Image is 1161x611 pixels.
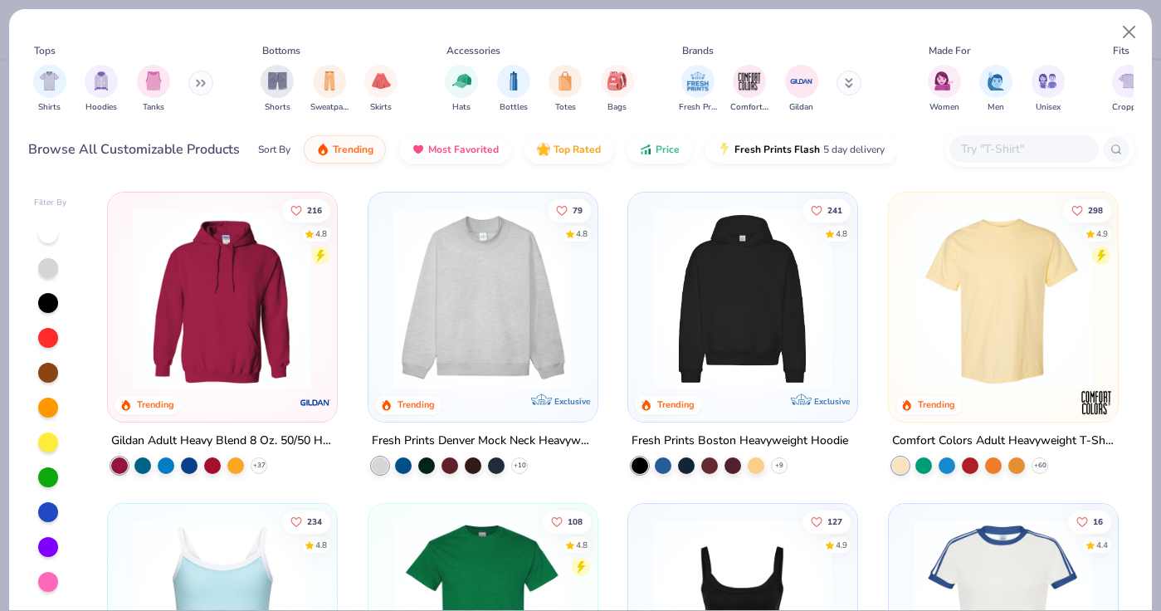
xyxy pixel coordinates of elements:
img: Comfort Colors logo [1079,385,1112,418]
span: Bottles [500,101,528,114]
button: Like [1068,510,1111,533]
span: Trending [333,143,373,156]
button: Like [282,198,330,222]
div: filter for Hoodies [85,65,118,114]
div: Made For [929,43,970,58]
button: filter button [445,65,478,114]
div: 4.8 [576,539,588,551]
span: Fresh Prints [679,101,717,114]
span: Comfort Colors [730,101,768,114]
span: 241 [827,206,842,214]
div: Filter By [34,197,67,209]
img: Fresh Prints Image [685,69,710,94]
div: filter for Women [928,65,961,114]
div: Bottoms [262,43,300,58]
div: Gildan Adult Heavy Blend 8 Oz. 50/50 Hooded Sweatshirt [111,430,334,451]
span: Most Favorited [428,143,499,156]
span: + 37 [253,460,266,470]
img: Shorts Image [268,71,287,90]
span: Men [988,101,1004,114]
div: 4.4 [1096,539,1108,551]
div: Brands [682,43,714,58]
div: Sort By [258,142,290,157]
span: Exclusive [814,395,850,406]
div: filter for Unisex [1032,65,1065,114]
img: trending.gif [316,143,329,156]
button: filter button [364,65,398,114]
button: Fresh Prints Flash5 day delivery [705,135,897,164]
img: Gildan Image [789,69,814,94]
div: Fresh Prints Denver Mock Neck Heavyweight Sweatshirt [372,430,594,451]
span: 108 [568,517,583,525]
div: 4.8 [315,539,327,551]
span: Hats [452,101,471,114]
div: filter for Totes [549,65,582,114]
img: 91acfc32-fd48-4d6b-bdad-a4c1a30ac3fc [645,209,840,389]
span: 16 [1093,517,1103,525]
div: Tops [34,43,56,58]
button: filter button [549,65,582,114]
button: Top Rated [524,135,613,164]
button: filter button [730,65,768,114]
span: Shirts [38,101,61,114]
span: 216 [307,206,322,214]
div: filter for Men [979,65,1012,114]
span: Women [929,101,959,114]
span: 298 [1088,206,1103,214]
button: Like [282,510,330,533]
button: filter button [137,65,170,114]
span: Bags [607,101,627,114]
img: flash.gif [718,143,731,156]
img: TopRated.gif [537,143,550,156]
button: Like [548,198,591,222]
img: 029b8af0-80e6-406f-9fdc-fdf898547912 [905,209,1100,389]
img: f5d85501-0dbb-4ee4-b115-c08fa3845d83 [385,209,580,389]
button: filter button [601,65,634,114]
div: 4.9 [836,539,847,551]
img: Cropped Image [1119,71,1138,90]
img: Hoodies Image [92,71,110,90]
button: Like [802,198,851,222]
span: Skirts [370,101,392,114]
div: filter for Tanks [137,65,170,114]
img: Unisex Image [1038,71,1057,90]
div: filter for Cropped [1112,65,1145,114]
button: filter button [33,65,66,114]
span: Exclusive [554,395,589,406]
div: Fits [1113,43,1129,58]
div: 4.8 [836,227,847,240]
div: 4.8 [576,227,588,240]
div: 4.9 [1096,227,1108,240]
button: Price [627,135,692,164]
button: filter button [497,65,530,114]
img: Bags Image [607,71,626,90]
img: Tanks Image [144,71,163,90]
div: filter for Bottles [497,65,530,114]
span: Fresh Prints Flash [734,143,820,156]
img: Sweatpants Image [320,71,339,90]
img: most_fav.gif [412,143,425,156]
span: Hoodies [85,101,117,114]
span: 79 [573,206,583,214]
span: + 60 [1033,460,1046,470]
div: filter for Fresh Prints [679,65,717,114]
span: Gildan [789,101,813,114]
button: Most Favorited [399,135,511,164]
span: 234 [307,517,322,525]
button: Like [802,510,851,533]
span: Sweatpants [310,101,349,114]
span: Tanks [143,101,164,114]
span: 5 day delivery [823,140,885,159]
button: Like [1063,198,1111,222]
span: + 9 [775,460,783,470]
button: filter button [979,65,1012,114]
span: Cropped [1112,101,1145,114]
input: Try "T-Shirt" [959,139,1087,159]
span: Top Rated [554,143,601,156]
div: filter for Bags [601,65,634,114]
span: 127 [827,517,842,525]
img: Hats Image [452,71,471,90]
button: filter button [261,65,294,114]
img: a90f7c54-8796-4cb2-9d6e-4e9644cfe0fe [580,209,775,389]
img: Men Image [987,71,1005,90]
